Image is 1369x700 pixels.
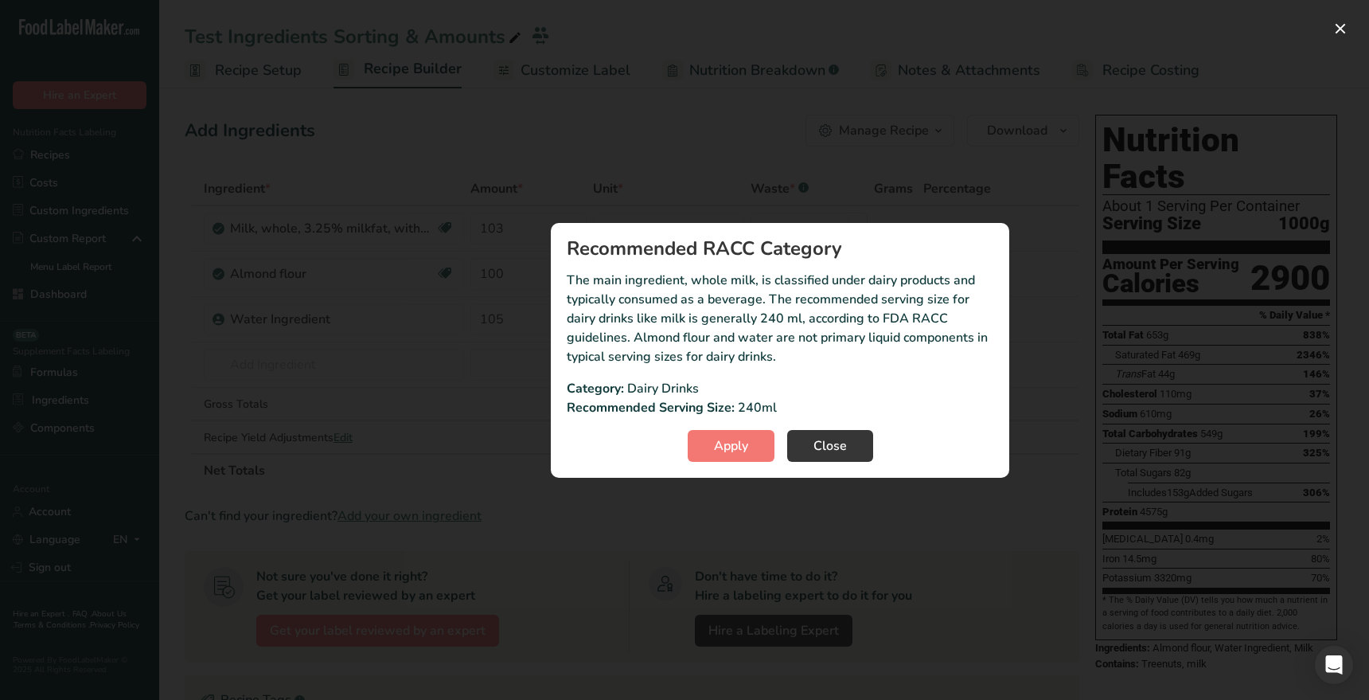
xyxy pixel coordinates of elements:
[567,398,735,417] p: Recommended Serving Size:
[627,379,699,398] p: Dairy Drinks
[567,379,624,398] p: Category:
[567,271,993,366] p: The main ingredient, whole milk, is classified under dairy products and typically consumed as a b...
[1315,646,1353,684] div: Open Intercom Messenger
[714,436,748,456] span: Apply
[688,430,774,462] button: Apply
[813,436,847,456] span: Close
[738,398,777,417] p: 240ml
[567,239,993,258] h1: Recommended RACC Category
[787,430,873,462] button: Close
